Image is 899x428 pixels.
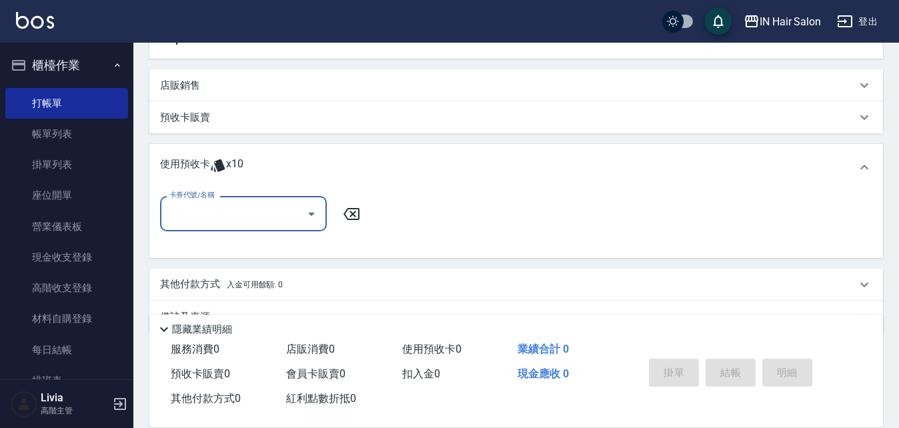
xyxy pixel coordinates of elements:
[11,391,37,417] img: Person
[171,392,241,405] span: 其他付款方式 0
[169,190,214,200] label: 卡券代號/名稱
[705,8,732,35] button: save
[149,69,883,101] div: 店販銷售
[286,392,356,405] span: 紅利點數折抵 0
[402,367,440,380] span: 扣入金 0
[5,303,128,334] a: 材料自購登錄
[286,343,335,355] span: 店販消費 0
[5,180,128,211] a: 座位開單
[41,405,109,417] p: 高階主管
[402,343,462,355] span: 使用預收卡 0
[226,157,243,177] span: x10
[760,13,821,30] div: IN Hair Salon
[5,335,128,365] a: 每日結帳
[171,367,230,380] span: 預收卡販賣 0
[5,242,128,273] a: 現金收支登錄
[5,149,128,180] a: 掛單列表
[5,211,128,242] a: 營業儀表板
[149,101,883,133] div: 預收卡販賣
[149,301,883,333] div: 備註及來源
[5,48,128,83] button: 櫃檯作業
[149,269,883,301] div: 其他付款方式入金可用餘額: 0
[160,157,210,177] p: 使用預收卡
[227,280,283,289] span: 入金可用餘額: 0
[5,365,128,396] a: 排班表
[832,9,883,34] button: 登出
[160,277,283,292] p: 其他付款方式
[5,88,128,119] a: 打帳單
[518,367,569,380] span: 現金應收 0
[160,111,210,125] p: 預收卡販賣
[171,343,219,355] span: 服務消費 0
[172,323,232,337] p: 隱藏業績明細
[160,79,200,93] p: 店販銷售
[518,343,569,355] span: 業績合計 0
[149,144,883,191] div: 使用預收卡x10
[16,12,54,29] img: Logo
[286,367,345,380] span: 會員卡販賣 0
[5,119,128,149] a: 帳單列表
[41,391,109,405] h5: Livia
[160,310,210,324] p: 備註及來源
[5,273,128,303] a: 高階收支登錄
[301,203,322,225] button: Open
[738,8,826,35] button: IN Hair Salon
